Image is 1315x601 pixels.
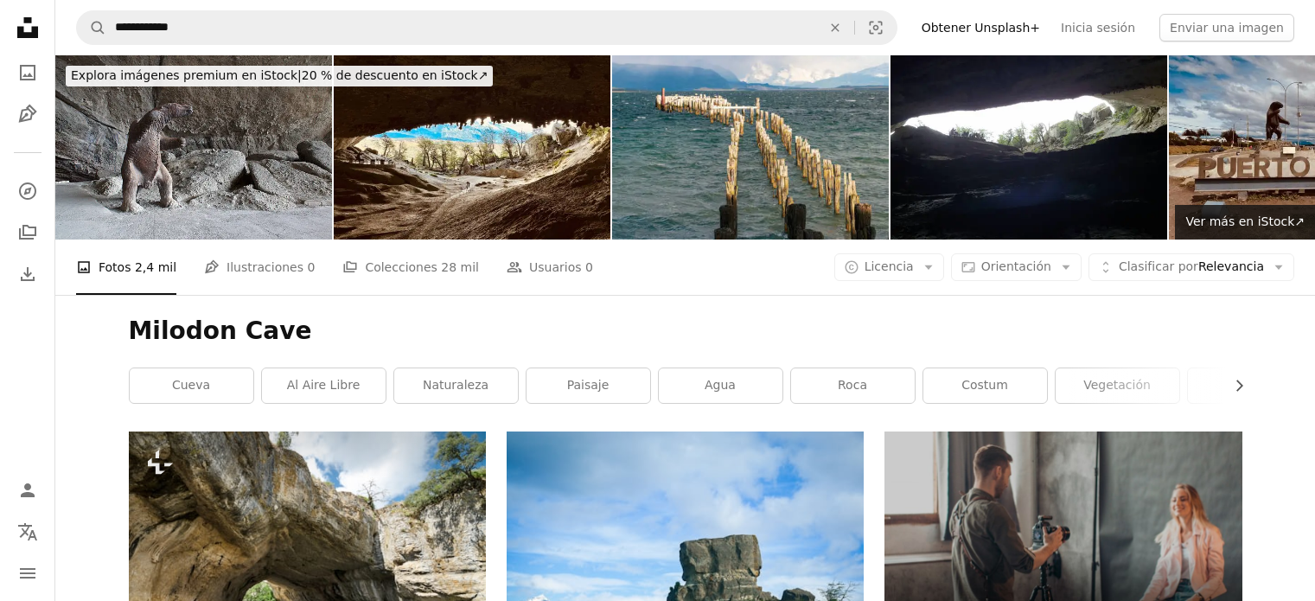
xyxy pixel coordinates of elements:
button: Idioma [10,515,45,549]
span: 0 [585,258,593,277]
span: 0 [307,258,315,277]
a: Fotos [10,55,45,90]
img: Mirando desde la Cueva del Milodón, un monumento natural cerca de Puerto Natales - Chile [334,55,610,240]
a: Agua [659,368,782,403]
a: Colecciones [10,215,45,250]
form: Encuentra imágenes en todo el sitio [76,10,897,45]
button: Búsqueda visual [855,11,897,44]
h1: Milodon Cave [129,316,1242,347]
button: Menú [10,556,45,591]
span: Clasificar por [1119,259,1198,273]
img: Puerto Natales, ciudad en la Patagonia chilena, Magallanes, Chile [612,55,889,240]
a: Obtener Unsplash+ [911,14,1050,42]
a: Ver más en iStock↗ [1175,205,1315,240]
button: desplazar lista a la derecha [1223,368,1242,403]
img: Cueva del Milodon (Mylodon Cave) [55,55,332,240]
span: Explora imágenes premium en iStock | [71,68,302,82]
a: desierto [1188,368,1312,403]
span: Relevancia [1119,259,1264,276]
button: Clasificar porRelevancia [1088,253,1294,281]
a: Colecciones 28 mil [342,240,479,295]
a: Iniciar sesión / Registrarse [10,473,45,508]
button: Borrar [816,11,854,44]
button: Buscar en Unsplash [77,11,106,44]
span: Ver más en iStock ↗ [1185,214,1305,228]
a: paisaje [527,368,650,403]
img: Puerto Natales to Torres del Paine National Park, Chile [890,55,1167,240]
a: una gran roca sentada al costado de un camino [507,558,864,573]
a: Ilustraciones [10,97,45,131]
a: Usuarios 0 [507,240,593,295]
a: Ilustraciones 0 [204,240,315,295]
span: Licencia [865,259,914,273]
a: Vista panorámica del Arco Natural en Puentedey, Burgos, España. [129,542,486,558]
span: Orientación [981,259,1051,273]
a: vegetación [1056,368,1179,403]
a: al aire libre [262,368,386,403]
a: cueva [130,368,253,403]
span: 28 mil [441,258,479,277]
a: naturaleza [394,368,518,403]
a: roca [791,368,915,403]
a: Explora imágenes premium en iStock|20 % de descuento en iStock↗ [55,55,503,97]
button: Licencia [834,253,944,281]
a: costum [923,368,1047,403]
a: Explorar [10,174,45,208]
a: Historial de descargas [10,257,45,291]
a: Inicia sesión [1050,14,1146,42]
span: 20 % de descuento en iStock ↗ [71,68,488,82]
button: Enviar una imagen [1159,14,1294,42]
button: Orientación [951,253,1082,281]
